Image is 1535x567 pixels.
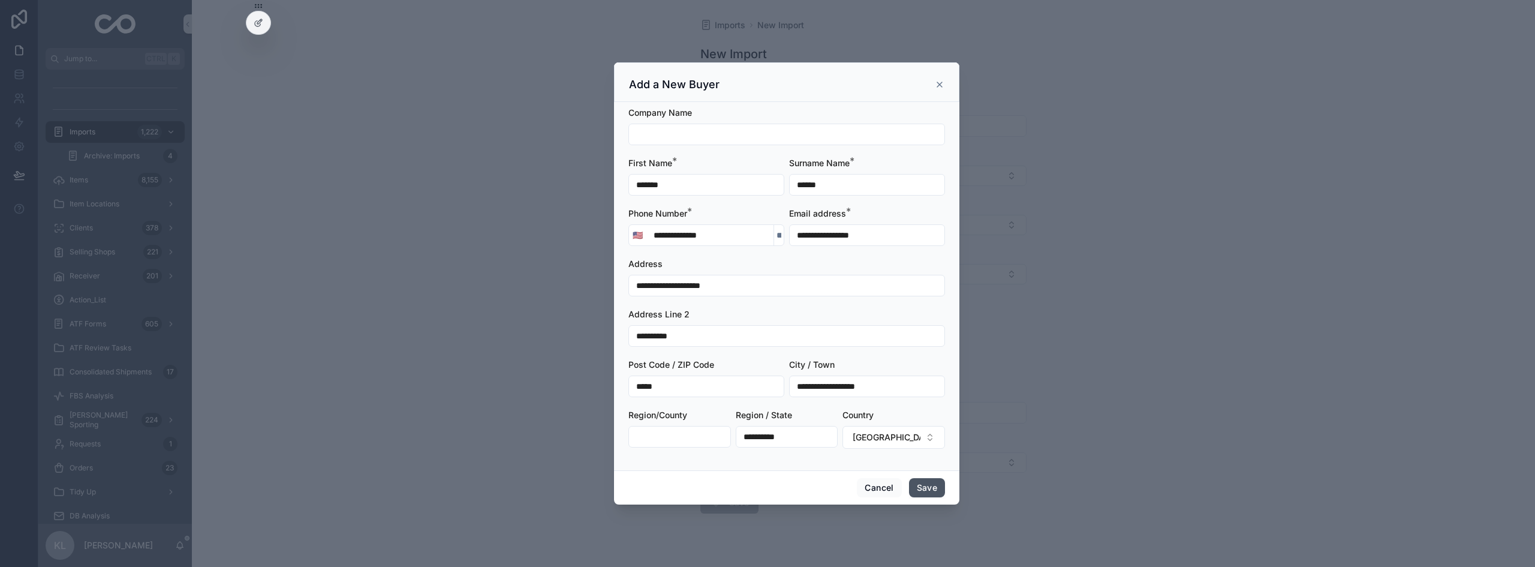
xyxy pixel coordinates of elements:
[633,229,643,241] span: 🇺🇸
[628,309,690,319] span: Address Line 2
[628,208,687,218] span: Phone Number
[736,410,792,420] span: Region / State
[628,259,663,269] span: Address
[853,431,920,443] span: [GEOGRAPHIC_DATA]
[789,158,850,168] span: Surname Name
[789,359,835,370] span: City / Town
[842,410,874,420] span: Country
[628,158,672,168] span: First Name
[909,478,945,497] button: Save
[789,208,846,218] span: Email address
[842,426,945,449] button: Select Button
[628,107,692,118] span: Company Name
[628,410,687,420] span: Region/County
[628,359,714,370] span: Post Code / ZIP Code
[857,478,901,497] button: Cancel
[629,77,720,92] h3: Add a New Buyer
[629,224,646,246] button: Select Button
